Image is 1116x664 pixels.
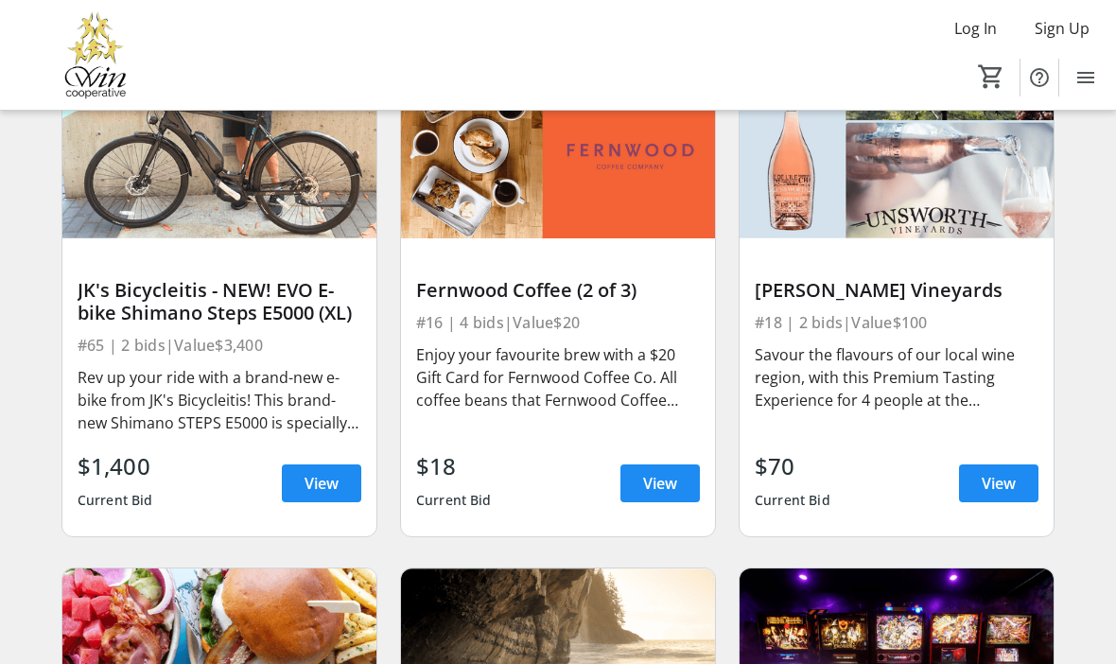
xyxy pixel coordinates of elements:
div: Current Bid [416,483,492,517]
img: JK's Bicycleitis - NEW! EVO E-bike Shimano Steps E5000 (XL) [62,62,376,239]
button: Cart [974,60,1008,94]
span: View [982,472,1016,495]
button: Menu [1067,59,1105,96]
div: $18 [416,449,492,483]
span: Log In [954,17,997,40]
img: Fernwood Coffee (2 of 3) [401,62,715,239]
span: View [643,472,677,495]
div: #65 | 2 bids | Value $3,400 [78,332,361,358]
div: $1,400 [78,449,153,483]
div: Current Bid [755,483,830,517]
button: Log In [939,13,1012,44]
div: #16 | 4 bids | Value $20 [416,309,700,336]
div: [PERSON_NAME] Vineyards [755,279,1038,302]
button: Help [1020,59,1058,96]
a: View [959,464,1038,502]
div: $70 [755,449,830,483]
span: Sign Up [1035,17,1090,40]
div: Enjoy your favourite brew with a $20 Gift Card for Fernwood Coffee Co. All coffee beans that Fern... [416,343,700,411]
button: Sign Up [1020,13,1105,44]
div: Current Bid [78,483,153,517]
span: View [305,472,339,495]
div: #18 | 2 bids | Value $100 [755,309,1038,336]
img: Unsworth Vineyards [740,62,1054,239]
div: Fernwood Coffee (2 of 3) [416,279,700,302]
a: View [620,464,700,502]
div: JK's Bicycleitis - NEW! EVO E-bike Shimano Steps E5000 (XL) [78,279,361,324]
div: Rev up your ride with a brand-new e-bike from JK's Bicycleitis! This brand-new Shimano STEPS E500... [78,366,361,434]
div: Savour the flavours of our local wine region, with this Premium Tasting Experience for 4 people a... [755,343,1038,411]
img: Victoria Women In Need Community Cooperative's Logo [11,8,180,102]
a: View [282,464,361,502]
